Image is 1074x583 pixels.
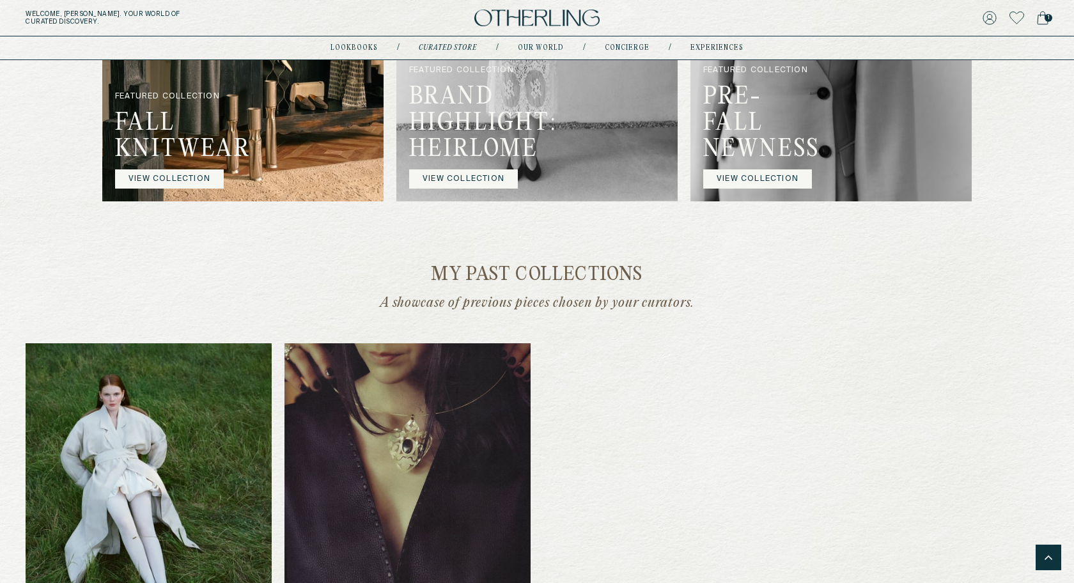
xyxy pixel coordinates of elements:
[518,45,564,51] a: Our world
[703,66,818,85] p: FEATURED COLLECTION
[397,43,400,53] div: /
[419,45,477,51] a: Curated store
[1037,9,1048,27] a: 1
[669,43,671,53] div: /
[288,295,786,311] p: A showcase of previous pieces chosen by your curators.
[605,45,650,51] a: concierge
[583,43,586,53] div: /
[115,169,224,189] a: VIEW COLLECTION
[409,169,518,189] a: VIEW COLLECTION
[496,43,499,53] div: /
[1045,14,1052,22] span: 1
[26,10,332,26] h5: Welcome, [PERSON_NAME] . Your world of curated discovery.
[115,111,230,169] h2: FALL KNITWEAR
[474,10,600,27] img: logo
[409,66,524,85] p: FEATURED COLLECTION
[703,85,818,169] h2: PRE-FALL NEWNESS
[331,45,378,51] a: lookbooks
[690,45,743,51] a: experiences
[703,169,812,189] a: VIEW COLLECTION
[409,85,524,169] h2: BRAND HIGHLIGHT: HEIRLOME
[115,92,230,111] p: FEATURED COLLECTION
